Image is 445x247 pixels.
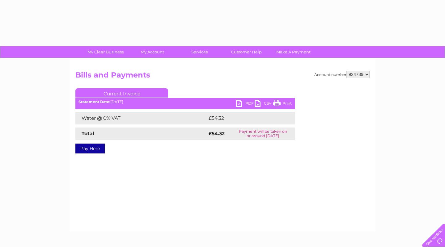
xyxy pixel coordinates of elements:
[78,99,110,104] b: Statement Date:
[82,131,94,136] strong: Total
[236,100,255,109] a: PDF
[207,112,282,124] td: £54.32
[255,100,273,109] a: CSV
[75,71,370,82] h2: Bills and Payments
[221,46,272,58] a: Customer Help
[314,71,370,78] div: Account number
[75,88,168,98] a: Current Invoice
[75,144,105,153] a: Pay Here
[75,112,207,124] td: Water @ 0% VAT
[127,46,178,58] a: My Account
[75,100,295,104] div: [DATE]
[273,100,292,109] a: Print
[209,131,225,136] strong: £54.32
[231,128,295,140] td: Payment will be taken on or around [DATE]
[80,46,131,58] a: My Clear Business
[174,46,225,58] a: Services
[268,46,319,58] a: Make A Payment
